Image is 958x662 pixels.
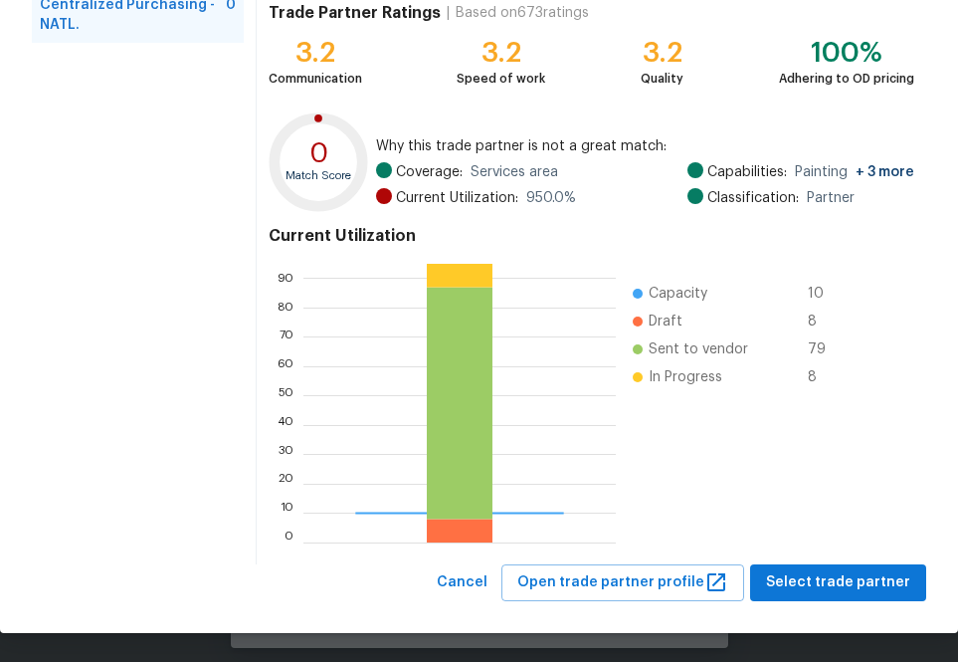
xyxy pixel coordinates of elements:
span: 8 [808,367,840,387]
div: 3.2 [269,43,362,63]
span: Capabilities: [707,162,787,182]
span: Capacity [649,284,707,304]
h4: Trade Partner Ratings [269,3,441,23]
span: In Progress [649,367,722,387]
span: 10 [808,284,840,304]
span: + 3 more [856,165,914,179]
span: 950.0 % [526,188,576,208]
text: 90 [277,272,293,284]
div: 100% [779,43,914,63]
button: Select trade partner [750,564,926,601]
div: Communication [269,69,362,89]
span: 8 [808,312,840,331]
span: Cancel [437,570,487,595]
div: Based on 673 ratings [456,3,589,23]
span: Classification: [707,188,799,208]
text: 70 [279,331,293,342]
span: Sent to vendor [649,339,748,359]
span: Painting [795,162,914,182]
text: 80 [277,302,293,314]
text: 30 [278,448,293,460]
span: Select trade partner [766,570,910,595]
text: 50 [278,389,293,401]
button: Open trade partner profile [501,564,744,601]
text: Match Score [286,170,351,181]
div: 3.2 [641,43,683,63]
div: | [441,3,456,23]
span: Coverage: [396,162,463,182]
span: 79 [808,339,840,359]
text: 20 [278,478,293,490]
div: Speed of work [457,69,545,89]
span: Services area [471,162,558,182]
span: Current Utilization: [396,188,518,208]
div: Adhering to OD pricing [779,69,914,89]
text: 0 [308,139,327,167]
span: Why this trade partner is not a great match: [376,136,914,156]
button: Cancel [429,564,495,601]
div: 3.2 [457,43,545,63]
span: Partner [807,188,855,208]
text: 40 [277,419,293,431]
text: 60 [277,360,293,372]
h4: Current Utilization [269,226,914,246]
span: Draft [649,312,682,331]
text: 10 [280,507,293,519]
span: Open trade partner profile [517,570,728,595]
text: 0 [285,537,293,549]
div: Quality [641,69,683,89]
